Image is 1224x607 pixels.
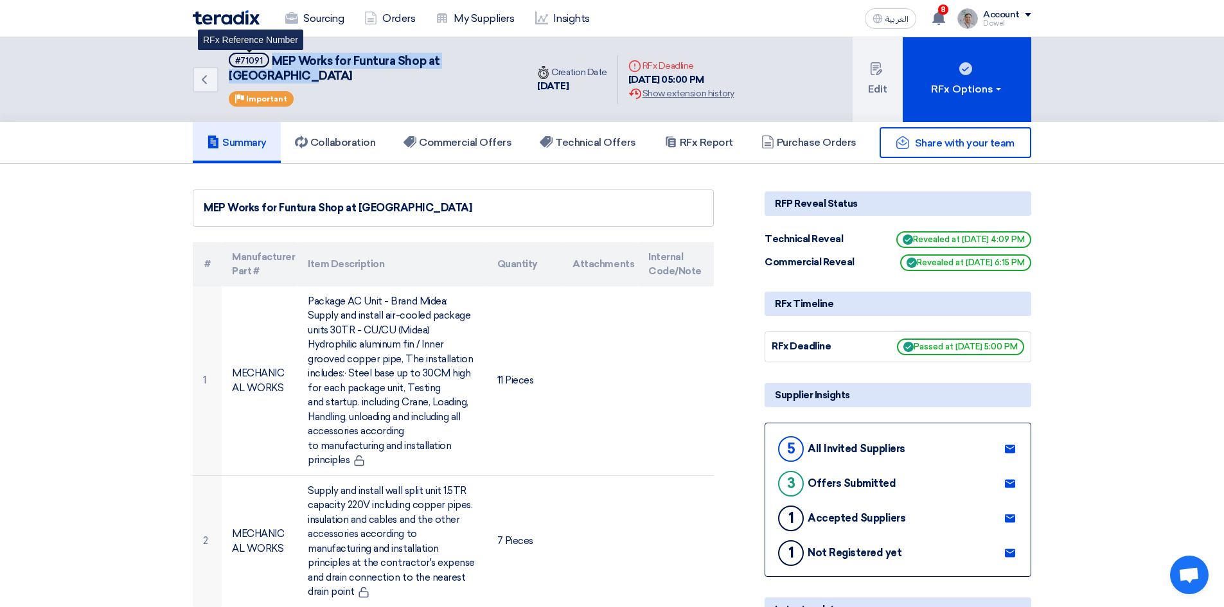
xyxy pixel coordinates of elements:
img: IMG_1753965247717.jpg [957,8,978,29]
div: RFx Deadline [772,339,868,354]
div: 5 [778,436,804,462]
td: 7 Pieces [487,475,563,607]
th: # [193,242,222,286]
div: Supplier Insights [765,383,1031,407]
td: 1 [193,286,222,476]
h5: Technical Offers [540,136,635,149]
div: Accepted Suppliers [808,512,905,524]
div: Offers Submitted [808,477,896,489]
div: RFx Deadline [628,59,734,73]
a: RFx Report [650,122,747,163]
th: Item Description [297,242,486,286]
a: Commercial Offers [389,122,526,163]
h5: Summary [207,136,267,149]
a: Purchase Orders [747,122,871,163]
th: Attachments [562,242,638,286]
div: 1 [778,540,804,566]
div: Creation Date [537,66,607,79]
td: 2 [193,475,222,607]
div: RFx Timeline [765,292,1031,316]
a: Summary [193,122,281,163]
span: Revealed at [DATE] 4:09 PM [896,231,1031,248]
span: Important [246,94,287,103]
td: Package AC Unit - Brand Midea: Supply and install air-cooled package units 30TR - CU/CU (Midea) H... [297,286,486,476]
div: Account [983,10,1020,21]
h5: Collaboration [295,136,376,149]
button: العربية [865,8,916,29]
h5: RFx Report [664,136,733,149]
th: Quantity [487,242,563,286]
div: Commercial Reveal [765,255,861,270]
span: Revealed at [DATE] 6:15 PM [900,254,1031,271]
h5: Purchase Orders [761,136,856,149]
div: [DATE] [537,79,607,94]
div: 1 [778,506,804,531]
th: Internal Code/Note [638,242,714,286]
div: 3 [778,471,804,497]
span: Passed at [DATE] 5:00 PM [897,339,1024,355]
td: 11 Pieces [487,286,563,476]
span: Share with your team [915,137,1015,149]
span: 8 [938,4,948,15]
div: RFx Options [931,82,1004,97]
span: MEP Works for Funtura Shop at [GEOGRAPHIC_DATA] [229,54,440,83]
div: #71091 [235,57,263,65]
td: MECHANICAL WORKS [222,286,297,476]
a: Technical Offers [526,122,650,163]
button: RFx Options [903,37,1031,122]
td: Supply and install wall split unit 1.5TR capacity 220V including copper pipes. insulation and cab... [297,475,486,607]
h5: MEP Works for Funtura Shop at Al-Ahsa Mall [229,53,511,84]
th: Manufacturer Part # [222,242,297,286]
div: Not Registered yet [808,547,901,559]
span: العربية [885,15,909,24]
a: Sourcing [275,4,354,33]
img: Teradix logo [193,10,260,25]
div: RFP Reveal Status [765,191,1031,216]
button: Edit [853,37,903,122]
a: My Suppliers [425,4,524,33]
div: Show extension history [628,87,734,100]
a: Open chat [1170,556,1209,594]
a: Insights [525,4,600,33]
div: Dowel [983,20,1031,27]
a: Collaboration [281,122,390,163]
div: [DATE] 05:00 PM [628,73,734,87]
td: MECHANICAL WORKS [222,475,297,607]
h5: Commercial Offers [404,136,511,149]
div: All Invited Suppliers [808,443,905,455]
div: Technical Reveal [765,232,861,247]
div: MEP Works for Funtura Shop at [GEOGRAPHIC_DATA] [204,200,703,216]
a: Orders [354,4,425,33]
div: RFx Reference Number [198,30,303,50]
